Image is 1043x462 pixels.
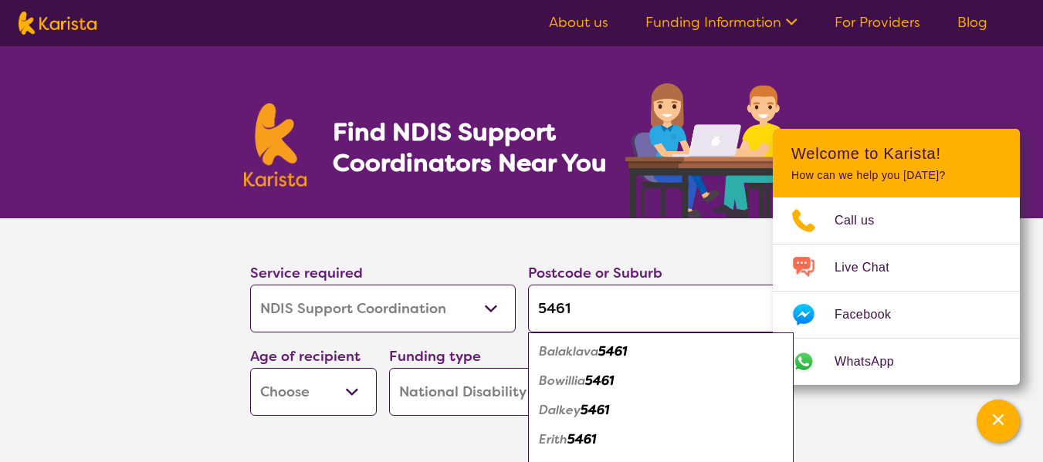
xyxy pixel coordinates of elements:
span: WhatsApp [835,350,913,373]
input: Type [528,285,794,332]
p: How can we help you [DATE]? [791,169,1001,182]
span: Facebook [835,303,909,326]
img: Karista logo [244,103,307,187]
label: Funding type [389,347,481,366]
div: Erith 5461 [536,425,786,454]
span: Call us [835,209,893,232]
a: For Providers [835,13,920,32]
h1: Find NDIS Support Coordinators Near You [333,116,618,178]
em: 5461 [581,402,609,418]
em: 5461 [567,431,596,447]
a: Web link opens in a new tab. [773,339,1020,385]
em: 5461 [598,343,627,359]
div: Bowillia 5461 [536,366,786,396]
img: support-coordination [625,83,800,218]
em: Bowillia [539,373,585,389]
div: Channel Menu [773,129,1020,385]
span: Live Chat [835,256,908,279]
label: Age of recipient [250,347,361,366]
label: Service required [250,264,363,282]
img: Karista logo [19,12,97,35]
div: Dalkey 5461 [536,396,786,425]
em: Erith [539,431,567,447]
h2: Welcome to Karista! [791,144,1001,163]
a: About us [549,13,608,32]
div: Balaklava 5461 [536,337,786,366]
a: Funding Information [645,13,797,32]
button: Channel Menu [977,400,1020,443]
em: Dalkey [539,402,581,418]
em: Balaklava [539,343,598,359]
label: Postcode or Suburb [528,264,662,282]
ul: Choose channel [773,197,1020,385]
a: Blog [957,13,987,32]
em: 5461 [585,373,614,389]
